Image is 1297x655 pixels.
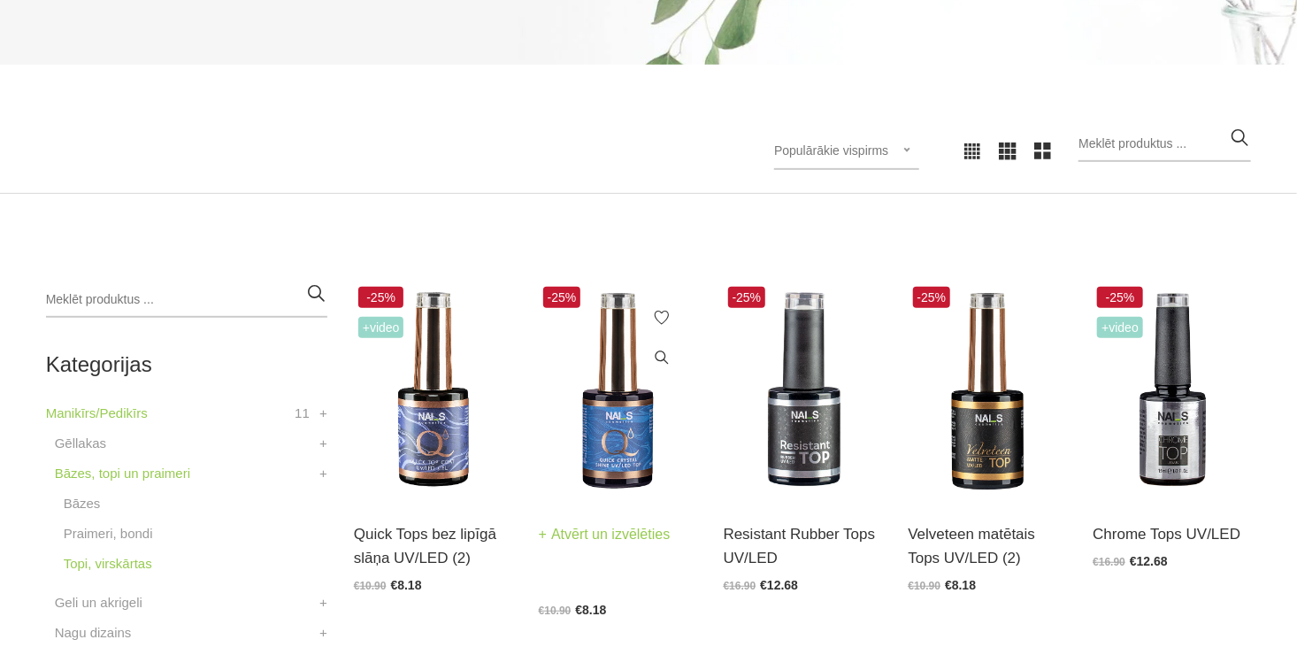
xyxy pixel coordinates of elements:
input: Meklēt produktus ... [46,282,327,318]
span: -25% [728,287,766,308]
input: Meklēt produktus ... [1078,127,1251,162]
a: Gēllakas [55,433,106,454]
a: Manikīrs/Pedikīrs [46,403,148,424]
a: + [319,403,327,424]
img: Matētais tops bez lipīgā slāņa:•rada īpaši samtainu sajūtu•nemaina gēllakas/gēla toni•sader gan a... [909,282,1067,500]
span: €8.18 [575,603,606,617]
span: €12.68 [1130,554,1168,568]
span: 11 [295,403,310,424]
a: + [319,433,327,454]
span: +Video [1097,317,1143,338]
a: Atvērt un izvēlēties [539,522,671,547]
a: + [319,592,327,613]
span: €16.90 [724,580,756,592]
span: Populārākie vispirms [774,143,888,158]
a: Resistant Rubber Tops UV/LED [724,522,882,570]
a: Topi, virskārtas [64,553,152,574]
span: €12.68 [760,578,798,592]
img: Virsējais pārklājums bez lipīgā slāņa un UV zilā pārklājuma. Nodrošina izcilu spīdumu manikīram l... [539,282,697,500]
img: Virsējais pārklājums bez lipīgā slāņa.Nodrošina izcilu spīdumu manikīram līdz pat nākamajai profi... [354,282,512,500]
a: Geli un akrigeli [55,592,142,613]
span: -25% [913,287,951,308]
h2: Kategorijas [46,353,327,376]
span: €10.90 [909,580,941,592]
span: €10.90 [354,580,387,592]
img: Virsējais pārklājums bez lipīgā slāņa.Nodrošina izcilu spīdumu un ilgnoturību. Neatstāj nenoklāta... [1093,282,1251,500]
a: Bāzes, topi un praimeri [55,463,190,484]
span: -25% [1097,287,1143,308]
span: +Video [358,317,404,338]
span: €8.18 [391,578,422,592]
a: Chrome Tops UV/LED [1093,522,1251,546]
a: Nagu dizains [55,622,132,643]
span: €16.90 [1093,556,1125,568]
a: + [319,463,327,484]
a: Praimeri, bondi [64,523,153,544]
img: Kaučuka formulas virsējais pārklājums bez lipīgā slāņa. Īpaši spīdīgs, izturīgs pret skrāpējumiem... [724,282,882,500]
span: -25% [358,287,404,308]
a: + [319,622,327,643]
a: Velveteen matētais Tops UV/LED (2) [909,522,1067,570]
span: €8.18 [945,578,976,592]
a: Quick Tops bez lipīgā slāņa UV/LED (2) [354,522,512,570]
a: Bāzes [64,493,101,514]
span: -25% [543,287,581,308]
span: €10.90 [539,605,572,617]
